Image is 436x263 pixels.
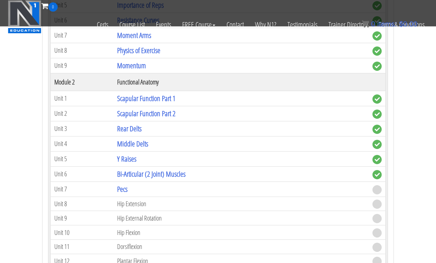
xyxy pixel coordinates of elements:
a: 0 items: $0.00 [362,20,418,28]
span: complete [372,62,382,71]
span: complete [372,170,382,180]
span: complete [372,155,382,165]
td: Unit 8 [51,197,113,211]
bdi: 0.00 [399,20,418,28]
td: Hip Flexion [113,226,369,240]
span: complete [372,140,382,149]
span: complete [372,125,382,134]
td: Unit 8 [51,43,113,58]
a: Physics of Exercise [117,46,160,56]
span: items: [377,20,397,28]
a: Scapular Function Part 1 [117,94,176,104]
a: FREE Course [177,12,221,38]
a: Moment Arms [117,31,151,41]
a: Contact [221,12,249,38]
a: Bi-Articular (2 Joint) Muscles [117,169,185,179]
img: icon11.png [362,20,369,28]
td: Unit 11 [51,240,113,254]
span: complete [372,47,382,56]
a: Trainer Directory [323,12,373,38]
span: complete [372,110,382,119]
a: Rear Delts [117,124,142,134]
td: Hip External Rotation [113,211,369,226]
th: Module 2 [51,73,113,91]
td: Unit 2 [51,106,113,121]
td: Hip Extension [113,197,369,211]
a: Middle Delts [117,139,148,149]
td: Unit 4 [51,136,113,152]
a: Y Raises [117,154,136,164]
td: Unit 9 [51,58,113,73]
td: Unit 7 [51,182,113,197]
td: Dorsiflexion [113,240,369,254]
span: 0 [48,3,58,12]
a: Momentum [117,61,146,71]
a: Certs [91,12,114,38]
td: Unit 1 [51,91,113,106]
td: Unit 9 [51,211,113,226]
td: Unit 10 [51,226,113,240]
a: Why N1? [249,12,282,38]
th: Functional Anatomy [113,73,369,91]
a: Course List [114,12,150,38]
td: Unit 6 [51,167,113,182]
a: 0 [41,1,58,11]
a: Testimonials [282,12,323,38]
a: Scapular Function Part 2 [117,109,176,119]
span: $ [399,20,403,28]
a: Events [150,12,177,38]
td: Unit 3 [51,121,113,136]
a: Pecs [117,184,127,194]
a: Terms & Conditions [373,12,430,38]
span: complete [372,95,382,104]
span: 0 [371,20,375,28]
img: n1-education [8,0,41,34]
td: Unit 5 [51,152,113,167]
